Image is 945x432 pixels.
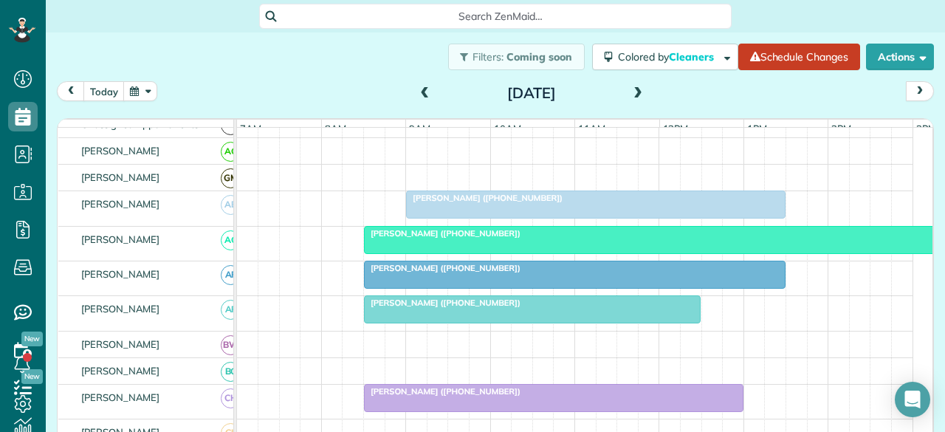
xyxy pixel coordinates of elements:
[363,263,521,273] span: [PERSON_NAME] ([PHONE_NUMBER])
[439,85,624,101] h2: [DATE]
[221,168,241,188] span: GM
[472,50,504,64] span: Filters:
[78,145,163,157] span: [PERSON_NAME]
[575,123,608,134] span: 11am
[78,365,163,377] span: [PERSON_NAME]
[78,391,163,403] span: [PERSON_NAME]
[221,195,241,215] span: AB
[221,142,241,162] span: AC
[221,300,241,320] span: AF
[221,265,241,285] span: AF
[866,44,934,70] button: Actions
[322,123,349,134] span: 8am
[491,123,524,134] span: 10am
[363,228,521,239] span: [PERSON_NAME] ([PHONE_NUMBER])
[221,362,241,382] span: BC
[405,193,563,203] span: [PERSON_NAME] ([PHONE_NUMBER])
[221,335,241,355] span: BW
[738,44,860,70] a: Schedule Changes
[828,123,854,134] span: 2pm
[221,388,241,408] span: CH
[237,123,264,134] span: 7am
[592,44,738,70] button: Colored byCleaners
[78,171,163,183] span: [PERSON_NAME]
[506,50,573,64] span: Coming soon
[363,386,521,397] span: [PERSON_NAME] ([PHONE_NUMBER])
[913,123,939,134] span: 3pm
[406,123,433,134] span: 9am
[78,198,163,210] span: [PERSON_NAME]
[906,81,934,101] button: next
[660,123,692,134] span: 12pm
[83,81,125,101] button: today
[78,268,163,280] span: [PERSON_NAME]
[895,382,930,417] div: Open Intercom Messenger
[21,332,43,346] span: New
[78,233,163,245] span: [PERSON_NAME]
[221,230,241,250] span: AC
[363,298,521,308] span: [PERSON_NAME] ([PHONE_NUMBER])
[618,50,719,64] span: Colored by
[57,81,85,101] button: prev
[78,338,163,350] span: [PERSON_NAME]
[78,303,163,315] span: [PERSON_NAME]
[744,123,770,134] span: 1pm
[669,50,716,64] span: Cleaners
